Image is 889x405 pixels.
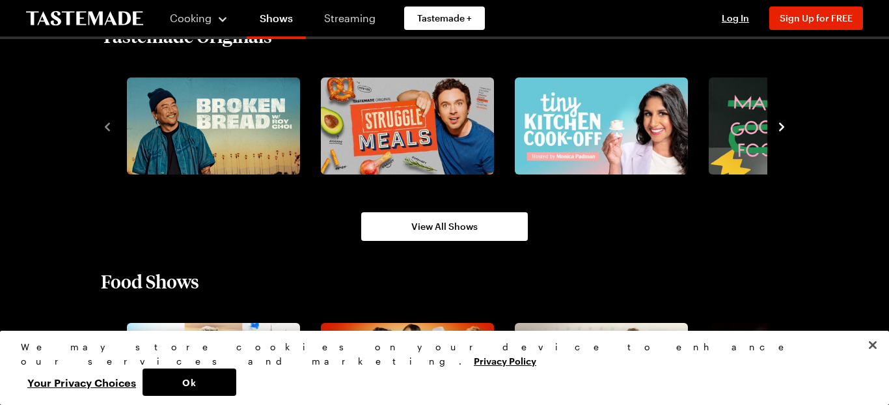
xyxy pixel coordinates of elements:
[170,12,212,24] span: Cooking
[775,119,788,134] button: navigate to next item
[318,77,491,175] a: Struggle Meals
[247,3,306,39] a: Shows
[21,340,857,396] div: Privacy
[122,74,316,179] div: 1 / 8
[510,74,704,179] div: 3 / 8
[169,3,228,34] button: Cooking
[21,369,143,396] button: Your Privacy Choices
[515,77,688,175] img: Tiny Kitchen Cook-Off
[361,212,528,241] a: View All Shows
[21,340,857,369] div: We may store cookies on your device to enhance our services and marketing.
[143,369,236,396] button: Ok
[404,7,485,30] a: Tastemade +
[709,77,882,175] img: Mad Good Food
[127,77,300,175] img: Broken Bread
[706,77,879,175] a: Mad Good Food
[26,11,143,26] a: To Tastemade Home Page
[411,220,478,233] span: View All Shows
[512,77,685,175] a: Tiny Kitchen Cook-Off
[709,12,761,25] button: Log In
[124,77,297,175] a: Broken Bread
[474,354,536,367] a: More information about your privacy, opens in a new tab
[321,77,494,175] img: Struggle Meals
[101,119,114,134] button: navigate to previous item
[858,331,887,359] button: Close
[101,270,199,293] h2: Food Shows
[316,74,510,179] div: 2 / 8
[417,12,472,25] span: Tastemade +
[722,12,749,23] span: Log In
[769,7,863,30] button: Sign Up for FREE
[780,12,853,23] span: Sign Up for FREE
